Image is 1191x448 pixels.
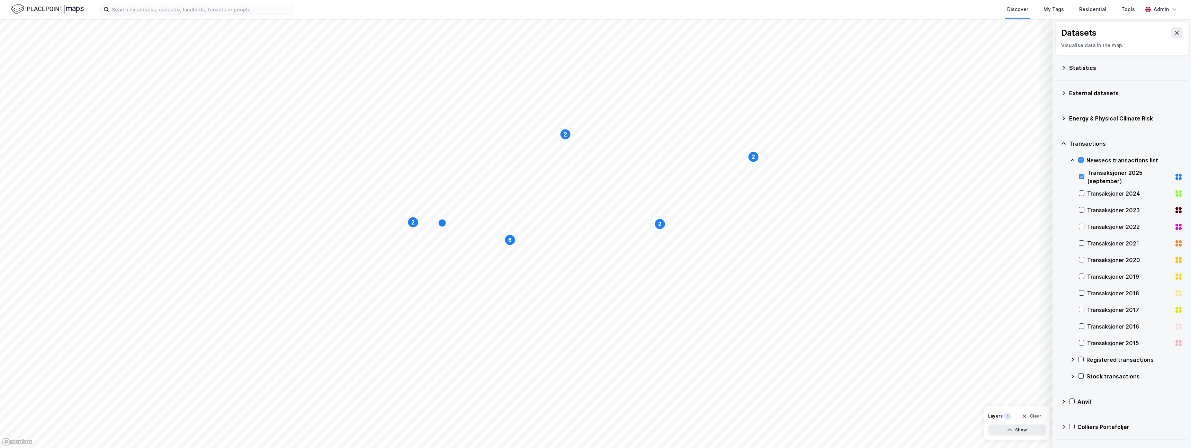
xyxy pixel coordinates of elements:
div: Statistics [1069,64,1183,72]
img: logo.f888ab2527a4732fd821a326f86c7f29.svg [11,3,84,15]
div: Stock transactions [1086,372,1183,380]
div: Transaksjoner 2017 [1087,306,1172,314]
div: Transaksjoner 2016 [1087,322,1172,331]
div: My Tags [1044,5,1064,14]
div: Colliers Porteføljer [1077,423,1183,431]
div: Newsecs transactions list [1086,156,1183,164]
div: Widżet czatu [1156,415,1191,448]
text: 2 [564,132,567,137]
div: Map marker [748,151,759,162]
div: Transaksjoner 2025 (september) [1087,169,1172,185]
div: 1 [1004,413,1011,420]
div: Transaksjoner 2015 [1087,339,1172,347]
iframe: Chat Widget [1156,415,1191,448]
input: Search by address, cadastre, landlords, tenants or people [109,4,294,15]
text: 6 [509,237,512,243]
div: Layers [988,413,1003,419]
div: Visualise data in the map. [1061,41,1182,50]
button: Clear [1017,411,1046,422]
div: Transaksjoner 2020 [1087,256,1172,264]
div: Admin [1154,5,1169,14]
div: Map marker [438,219,446,227]
div: Anvil [1077,397,1183,406]
div: Energy & Physical Climate Risk [1069,114,1183,123]
div: Transaksjoner 2021 [1087,239,1172,248]
div: Transaksjoner 2023 [1087,206,1172,214]
div: Residential [1079,5,1106,14]
div: Datasets [1061,27,1096,38]
div: Transaksjoner 2018 [1087,289,1172,297]
div: Map marker [654,218,665,230]
text: 2 [659,221,662,227]
div: Tools [1121,5,1135,14]
a: Mapbox homepage [2,438,33,446]
div: Transaksjoner 2019 [1087,272,1172,281]
div: Registered transactions [1086,356,1183,364]
text: 2 [412,219,415,225]
div: Transaksjoner 2022 [1087,223,1172,231]
div: Map marker [504,234,516,245]
div: Discover [1007,5,1028,14]
button: Show [988,424,1046,436]
div: Map marker [408,217,419,228]
div: Map marker [560,129,571,140]
div: Transaksjoner 2024 [1087,189,1172,198]
text: 2 [752,154,755,160]
div: External datasets [1069,89,1183,97]
div: Transactions [1069,140,1183,148]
